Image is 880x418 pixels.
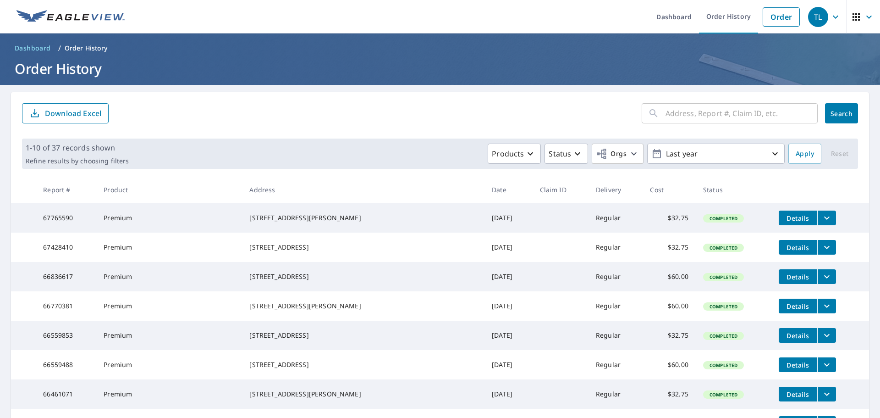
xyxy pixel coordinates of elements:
[763,7,800,27] a: Order
[643,379,696,409] td: $32.75
[696,176,771,203] th: Status
[588,233,643,262] td: Regular
[704,362,743,368] span: Completed
[817,240,836,255] button: filesDropdownBtn-67428410
[779,328,817,343] button: detailsBtn-66559853
[817,211,836,225] button: filesDropdownBtn-67765590
[704,274,743,280] span: Completed
[592,144,643,164] button: Orgs
[65,44,108,53] p: Order History
[643,321,696,350] td: $32.75
[484,233,532,262] td: [DATE]
[784,273,812,281] span: Details
[704,215,743,222] span: Completed
[22,103,109,123] button: Download Excel
[643,203,696,233] td: $32.75
[36,203,96,233] td: 67765590
[249,243,477,252] div: [STREET_ADDRESS]
[779,387,817,401] button: detailsBtn-66461071
[488,144,541,164] button: Products
[36,350,96,379] td: 66559488
[588,176,643,203] th: Delivery
[249,390,477,399] div: [STREET_ADDRESS][PERSON_NAME]
[36,291,96,321] td: 66770381
[704,391,743,398] span: Completed
[808,7,828,27] div: TL
[484,176,532,203] th: Date
[249,213,477,223] div: [STREET_ADDRESS][PERSON_NAME]
[588,203,643,233] td: Regular
[662,146,770,162] p: Last year
[96,203,242,233] td: Premium
[779,269,817,284] button: detailsBtn-66836617
[36,233,96,262] td: 67428410
[784,214,812,223] span: Details
[796,148,814,160] span: Apply
[643,291,696,321] td: $60.00
[704,333,743,339] span: Completed
[779,240,817,255] button: detailsBtn-67428410
[784,331,812,340] span: Details
[643,233,696,262] td: $32.75
[249,301,477,311] div: [STREET_ADDRESS][PERSON_NAME]
[784,361,812,369] span: Details
[484,379,532,409] td: [DATE]
[704,303,743,310] span: Completed
[96,379,242,409] td: Premium
[242,176,484,203] th: Address
[588,350,643,379] td: Regular
[484,291,532,321] td: [DATE]
[492,148,524,159] p: Products
[817,387,836,401] button: filesDropdownBtn-66461071
[643,262,696,291] td: $60.00
[249,272,477,281] div: [STREET_ADDRESS]
[36,321,96,350] td: 66559853
[96,321,242,350] td: Premium
[484,321,532,350] td: [DATE]
[779,211,817,225] button: detailsBtn-67765590
[11,59,869,78] h1: Order History
[26,157,129,165] p: Refine results by choosing filters
[596,148,627,160] span: Orgs
[45,108,101,118] p: Download Excel
[647,144,785,164] button: Last year
[588,291,643,321] td: Regular
[665,100,818,126] input: Address, Report #, Claim ID, etc.
[549,148,571,159] p: Status
[36,262,96,291] td: 66836617
[96,176,242,203] th: Product
[817,357,836,372] button: filesDropdownBtn-66559488
[484,350,532,379] td: [DATE]
[36,176,96,203] th: Report #
[249,360,477,369] div: [STREET_ADDRESS]
[96,233,242,262] td: Premium
[643,176,696,203] th: Cost
[588,321,643,350] td: Regular
[817,299,836,313] button: filesDropdownBtn-66770381
[643,350,696,379] td: $60.00
[11,41,55,56] a: Dashboard
[96,291,242,321] td: Premium
[484,262,532,291] td: [DATE]
[544,144,588,164] button: Status
[588,262,643,291] td: Regular
[817,269,836,284] button: filesDropdownBtn-66836617
[16,10,125,24] img: EV Logo
[484,203,532,233] td: [DATE]
[832,109,851,118] span: Search
[36,379,96,409] td: 66461071
[825,103,858,123] button: Search
[26,142,129,153] p: 1-10 of 37 records shown
[58,43,61,54] li: /
[533,176,588,203] th: Claim ID
[704,245,743,251] span: Completed
[15,44,51,53] span: Dashboard
[588,379,643,409] td: Regular
[784,390,812,399] span: Details
[779,299,817,313] button: detailsBtn-66770381
[784,243,812,252] span: Details
[817,328,836,343] button: filesDropdownBtn-66559853
[249,331,477,340] div: [STREET_ADDRESS]
[788,144,821,164] button: Apply
[96,262,242,291] td: Premium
